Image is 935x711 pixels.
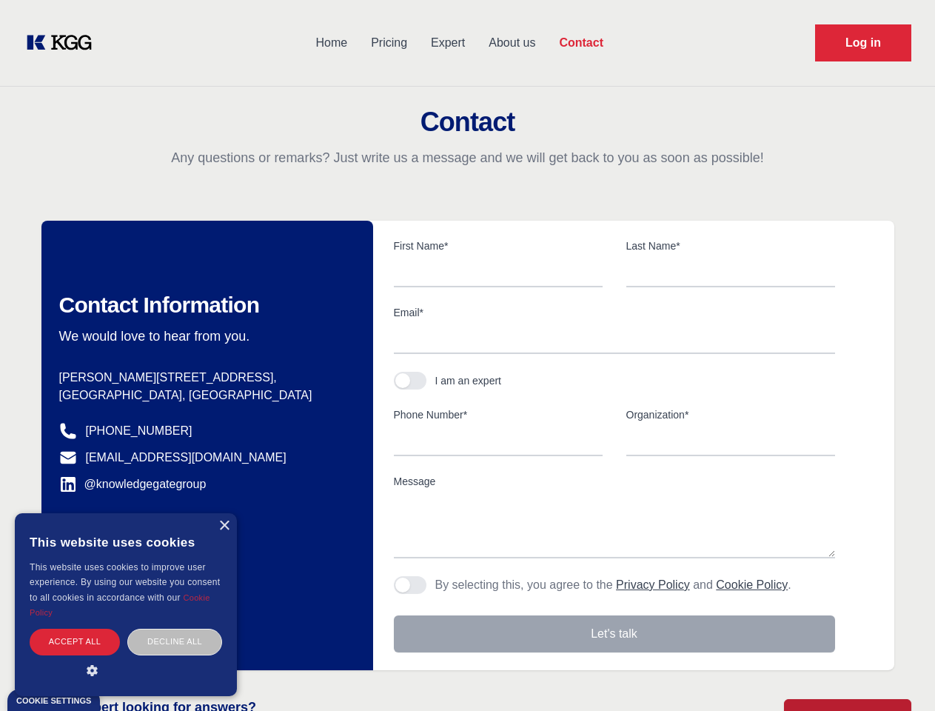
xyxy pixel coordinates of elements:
[435,373,502,388] div: I am an expert
[435,576,791,594] p: By selecting this, you agree to the and .
[626,407,835,422] label: Organization*
[394,238,603,253] label: First Name*
[30,524,222,560] div: This website uses cookies
[86,449,286,467] a: [EMAIL_ADDRESS][DOMAIN_NAME]
[30,562,220,603] span: This website uses cookies to improve user experience. By using our website you consent to all coo...
[30,629,120,655] div: Accept all
[861,640,935,711] iframe: Chat Widget
[30,593,210,617] a: Cookie Policy
[394,407,603,422] label: Phone Number*
[86,422,192,440] a: [PHONE_NUMBER]
[59,369,349,387] p: [PERSON_NAME][STREET_ADDRESS],
[547,24,615,62] a: Contact
[59,475,207,493] a: @knowledgegategroup
[127,629,222,655] div: Decline all
[218,521,229,532] div: Close
[394,615,835,652] button: Let's talk
[18,149,917,167] p: Any questions or remarks? Just write us a message and we will get back to you as soon as possible!
[616,578,690,591] a: Privacy Policy
[477,24,547,62] a: About us
[626,238,835,253] label: Last Name*
[304,24,359,62] a: Home
[815,24,911,61] a: Request Demo
[59,292,349,318] h2: Contact Information
[16,697,91,705] div: Cookie settings
[419,24,477,62] a: Expert
[359,24,419,62] a: Pricing
[18,107,917,137] h2: Contact
[59,387,349,404] p: [GEOGRAPHIC_DATA], [GEOGRAPHIC_DATA]
[394,474,835,489] label: Message
[716,578,788,591] a: Cookie Policy
[24,31,104,55] a: KOL Knowledge Platform: Talk to Key External Experts (KEE)
[394,305,835,320] label: Email*
[59,327,349,345] p: We would love to hear from you.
